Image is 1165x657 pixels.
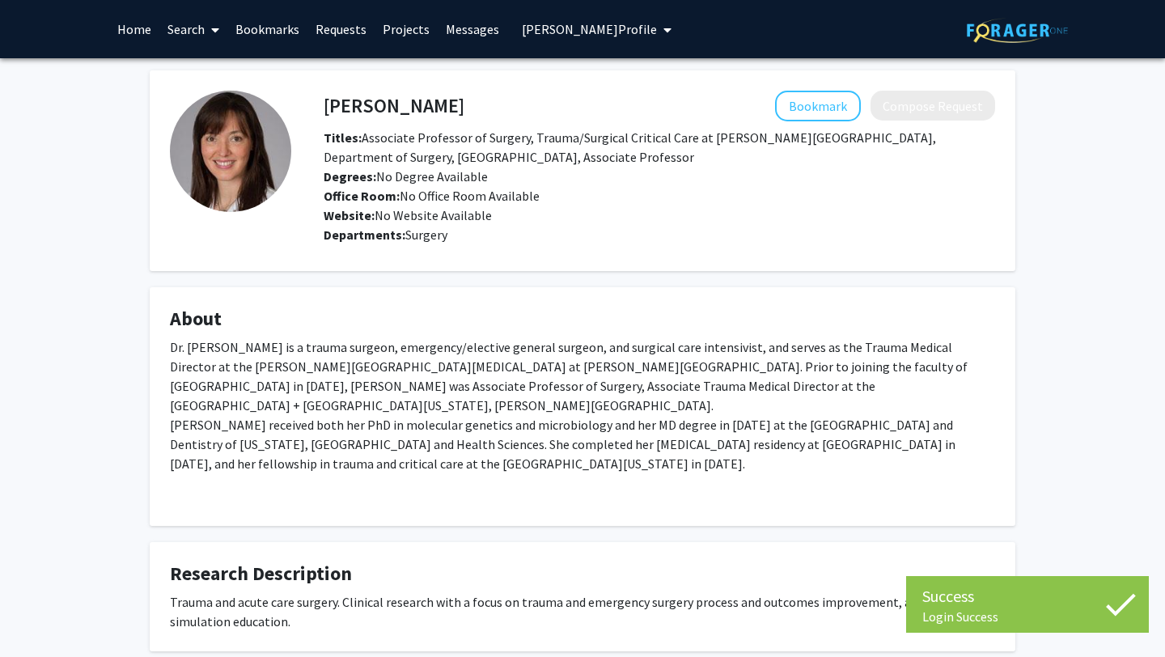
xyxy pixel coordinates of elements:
[109,1,159,57] a: Home
[324,188,540,204] span: No Office Room Available
[324,188,400,204] b: Office Room:
[170,307,995,331] h4: About
[170,562,995,586] h4: Research Description
[170,592,995,631] div: Trauma and acute care surgery. Clinical research with a focus on trauma and emergency surgery pro...
[324,129,362,146] b: Titles:
[307,1,375,57] a: Requests
[324,129,936,165] span: Associate Professor of Surgery, Trauma/Surgical Critical Care at [PERSON_NAME][GEOGRAPHIC_DATA], ...
[159,1,227,57] a: Search
[522,21,657,37] span: [PERSON_NAME] Profile
[324,168,488,184] span: No Degree Available
[438,1,507,57] a: Messages
[922,584,1133,608] div: Success
[324,207,492,223] span: No Website Available
[324,207,375,223] b: Website:
[775,91,861,121] button: Add Elizabeth Benjamin to Bookmarks
[922,608,1133,625] div: Login Success
[324,91,464,121] h4: [PERSON_NAME]
[871,91,995,121] button: Compose Request to Elizabeth Benjamin
[170,337,995,506] div: Dr. [PERSON_NAME] is a trauma surgeon, emergency/elective general surgeon, and surgical care inte...
[324,227,405,243] b: Departments:
[405,227,447,243] span: Surgery
[324,168,376,184] b: Degrees:
[227,1,307,57] a: Bookmarks
[170,91,291,212] img: Profile Picture
[375,1,438,57] a: Projects
[967,18,1068,43] img: ForagerOne Logo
